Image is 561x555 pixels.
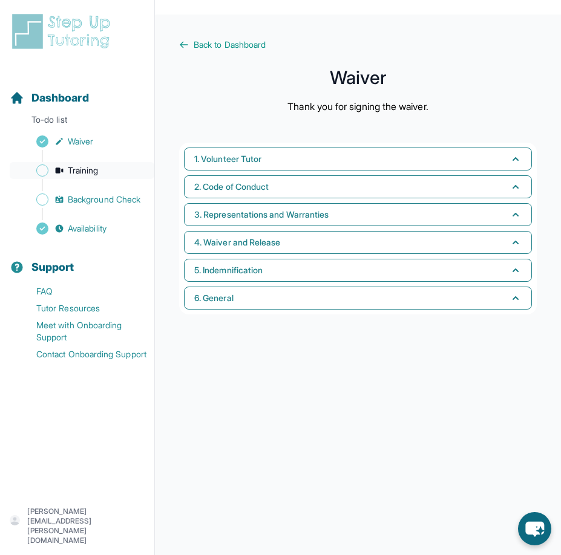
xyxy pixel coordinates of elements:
a: Contact Onboarding Support [10,346,154,363]
a: Tutor Resources [10,300,154,317]
p: Thank you for signing the waiver. [287,99,428,114]
button: 4. Waiver and Release [184,231,532,254]
img: logo [10,12,117,51]
span: 1. Volunteer Tutor [194,153,261,165]
button: [PERSON_NAME][EMAIL_ADDRESS][PERSON_NAME][DOMAIN_NAME] [10,507,145,545]
button: 6. General [184,287,532,310]
span: 6. General [194,292,234,304]
a: Waiver [10,133,154,150]
a: FAQ [10,283,154,300]
span: 4. Waiver and Release [194,236,280,248]
span: 2. Code of Conduct [194,181,269,193]
p: [PERSON_NAME][EMAIL_ADDRESS][PERSON_NAME][DOMAIN_NAME] [27,507,145,545]
span: Dashboard [31,89,89,106]
a: Training [10,162,154,179]
span: 5. Indemnification [194,264,263,276]
a: Background Check [10,191,154,208]
span: Background Check [68,193,140,206]
button: 1. Volunteer Tutor [184,148,532,170]
button: 2. Code of Conduct [184,175,532,198]
span: 3. Representations and Warranties [194,209,329,221]
span: Training [68,164,99,177]
span: Availability [68,222,107,235]
button: 3. Representations and Warranties [184,203,532,226]
a: Back to Dashboard [179,39,537,51]
span: Back to Dashboard [194,39,266,51]
h1: Waiver [179,70,537,85]
span: Waiver [68,135,93,148]
p: To-do list [5,114,149,131]
a: Availability [10,220,154,237]
button: Support [5,239,149,281]
span: Support [31,259,74,276]
button: 5. Indemnification [184,259,532,282]
a: Meet with Onboarding Support [10,317,154,346]
button: Dashboard [5,70,149,111]
button: chat-button [518,512,551,545]
a: Dashboard [10,89,89,106]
